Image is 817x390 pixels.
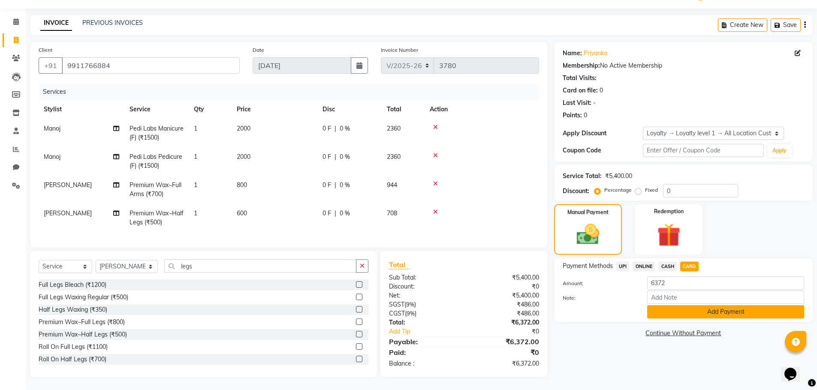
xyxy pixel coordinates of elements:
[563,61,804,70] div: No Active Membership
[563,49,582,58] div: Name:
[383,282,464,291] div: Discount:
[194,181,197,189] span: 1
[600,86,603,95] div: 0
[317,100,382,119] th: Disc
[323,181,331,190] span: 0 F
[563,146,643,155] div: Coupon Code
[39,305,107,314] div: Half Legs Waxing (₹350)
[124,100,189,119] th: Service
[464,291,546,300] div: ₹5,400.00
[604,186,632,194] label: Percentage
[389,260,409,269] span: Total
[767,144,792,157] button: Apply
[340,209,350,218] span: 0 %
[383,273,464,282] div: Sub Total:
[387,209,397,217] span: 708
[39,330,127,339] div: Premium Wax~Half Legs (₹500)
[584,111,587,120] div: 0
[464,300,546,309] div: ₹486.00
[44,209,92,217] span: [PERSON_NAME]
[383,359,464,368] div: Balance :
[563,74,597,83] div: Total Visits:
[654,208,684,215] label: Redemption
[633,262,655,271] span: ONLINE
[39,100,124,119] th: Stylist
[335,181,336,190] span: |
[340,181,350,190] span: 0 %
[464,347,546,357] div: ₹0
[647,277,804,290] input: Amount
[381,46,418,54] label: Invoice Number
[643,144,764,157] input: Enter Offer / Coupon Code
[194,125,197,132] span: 1
[44,181,92,189] span: [PERSON_NAME]
[194,209,197,217] span: 1
[593,98,596,107] div: -
[237,209,247,217] span: 600
[718,18,767,32] button: Create New
[253,46,264,54] label: Date
[130,209,184,226] span: Premium Wax~Half Legs (₹500)
[44,153,60,161] span: Manoj
[563,61,600,70] div: Membership:
[335,152,336,161] span: |
[464,318,546,327] div: ₹6,372.00
[323,124,331,133] span: 0 F
[556,280,641,287] label: Amount:
[605,172,632,181] div: ₹5,400.00
[237,125,250,132] span: 2000
[658,262,677,271] span: CASH
[39,355,106,364] div: Roll On Half Legs (₹700)
[194,153,197,161] span: 1
[383,309,464,318] div: ( )
[781,356,808,381] iframe: chat widget
[563,129,643,138] div: Apply Discount
[478,327,546,336] div: ₹0
[323,152,331,161] span: 0 F
[340,152,350,161] span: 0 %
[382,100,425,119] th: Total
[570,221,606,247] img: _cash.svg
[563,172,602,181] div: Service Total:
[189,100,232,119] th: Qty
[39,342,108,351] div: Roll On Full Legs (₹1100)
[340,124,350,133] span: 0 %
[584,49,607,58] a: Priyanka
[39,46,52,54] label: Client
[680,262,699,271] span: CARD
[39,280,106,289] div: Full Legs Bleach (₹1200)
[232,100,317,119] th: Price
[464,282,546,291] div: ₹0
[335,209,336,218] span: |
[464,359,546,368] div: ₹6,372.00
[464,336,546,347] div: ₹6,372.00
[130,181,181,198] span: Premium Wax~Full Arms (₹700)
[387,153,401,161] span: 2360
[62,57,240,74] input: Search by Name/Mobile/Email/Code
[771,18,801,32] button: Save
[383,336,464,347] div: Payable:
[383,347,464,357] div: Paid:
[323,209,331,218] span: 0 F
[39,293,128,302] div: Full Legs Waxing Regular (₹500)
[237,181,247,189] span: 800
[650,220,688,250] img: _gift.svg
[130,125,184,141] span: Pedi Labs Manicure(F) (₹1500)
[563,98,591,107] div: Last Visit:
[464,273,546,282] div: ₹5,400.00
[387,181,397,189] span: 944
[82,19,143,27] a: PREVIOUS INVOICES
[39,57,63,74] button: +91
[425,100,539,119] th: Action
[39,318,125,327] div: Premium Wax~Full Legs (₹800)
[464,309,546,318] div: ₹486.00
[164,259,356,273] input: Search or Scan
[387,125,401,132] span: 2360
[647,305,804,319] button: Add Payment
[39,84,546,100] div: Services
[563,86,598,95] div: Card on file:
[130,153,182,170] span: Pedi Labs Pedicure(F) (₹1500)
[563,111,582,120] div: Points:
[556,329,811,338] a: Continue Without Payment
[44,125,60,132] span: Manoj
